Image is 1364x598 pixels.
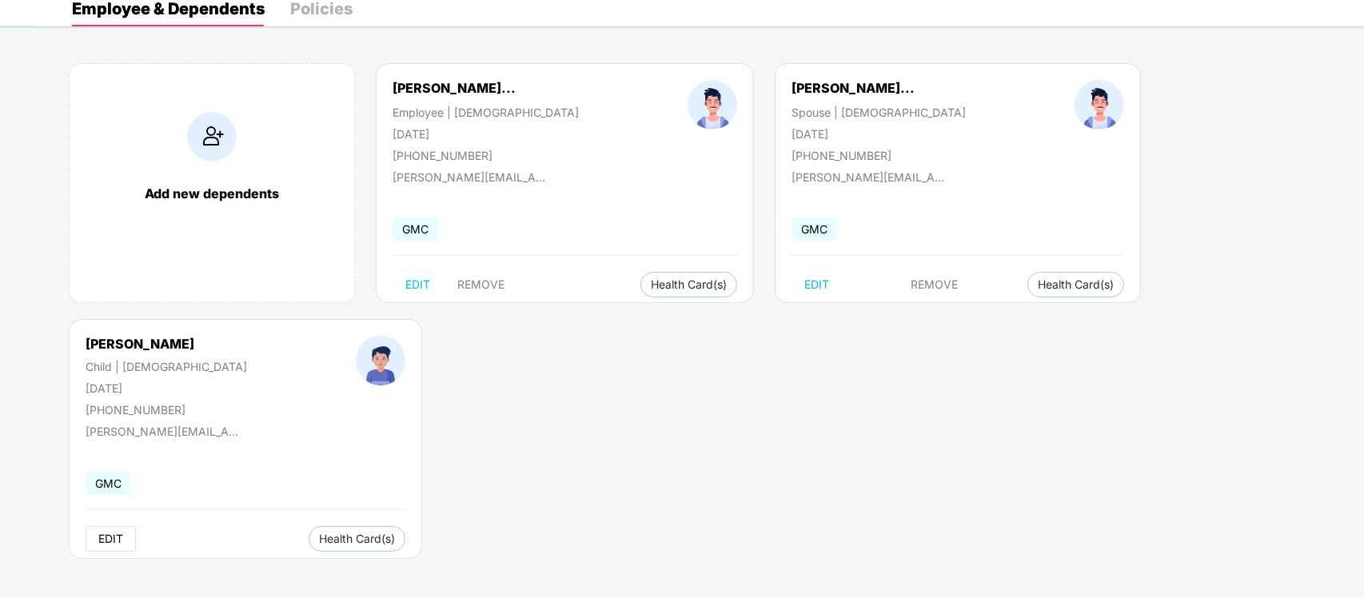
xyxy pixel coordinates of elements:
[86,336,247,352] div: [PERSON_NAME]
[393,80,516,96] div: [PERSON_NAME]...
[640,272,737,297] button: Health Card(s)
[86,185,338,201] div: Add new dependents
[86,403,247,417] div: [PHONE_NUMBER]
[86,472,131,495] span: GMC
[393,149,579,162] div: [PHONE_NUMBER]
[688,80,737,130] img: profileImage
[290,1,353,17] div: Policies
[393,106,579,119] div: Employee | [DEMOGRAPHIC_DATA]
[393,127,579,141] div: [DATE]
[309,526,405,552] button: Health Card(s)
[792,127,966,141] div: [DATE]
[98,532,123,545] span: EDIT
[393,272,443,297] button: EDIT
[319,535,395,543] span: Health Card(s)
[393,217,438,241] span: GMC
[1027,272,1124,297] button: Health Card(s)
[651,281,727,289] span: Health Card(s)
[792,106,966,119] div: Spouse | [DEMOGRAPHIC_DATA]
[792,170,951,184] div: [PERSON_NAME][EMAIL_ADDRESS][PERSON_NAME][DOMAIN_NAME]
[1075,80,1124,130] img: profileImage
[72,1,265,17] div: Employee & Dependents
[86,381,247,395] div: [DATE]
[86,360,247,373] div: Child | [DEMOGRAPHIC_DATA]
[405,278,430,291] span: EDIT
[899,272,971,297] button: REMOVE
[804,278,829,291] span: EDIT
[792,272,842,297] button: EDIT
[393,170,552,184] div: [PERSON_NAME][EMAIL_ADDRESS][PERSON_NAME][DOMAIN_NAME]
[911,278,959,291] span: REMOVE
[457,278,505,291] span: REMOVE
[187,112,237,161] img: addIcon
[1038,281,1114,289] span: Health Card(s)
[356,336,405,385] img: profileImage
[86,425,245,438] div: [PERSON_NAME][EMAIL_ADDRESS][PERSON_NAME][DOMAIN_NAME]
[792,149,966,162] div: [PHONE_NUMBER]
[86,526,136,552] button: EDIT
[792,80,915,96] div: [PERSON_NAME]...
[445,272,517,297] button: REMOVE
[792,217,837,241] span: GMC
